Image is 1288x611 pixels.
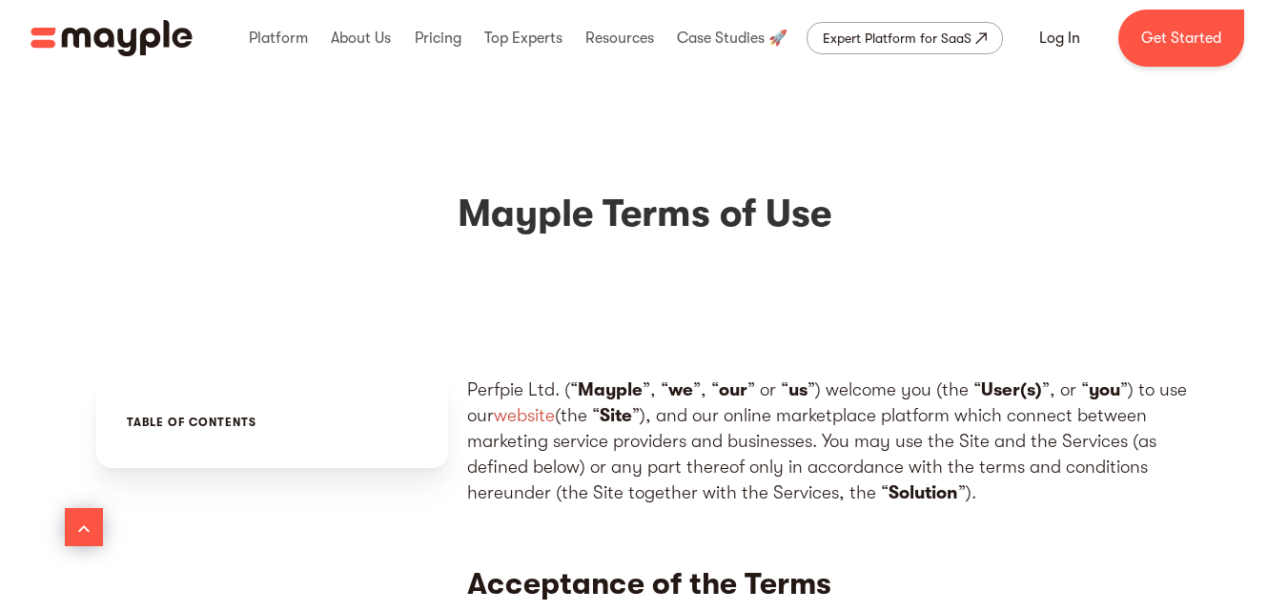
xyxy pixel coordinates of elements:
[668,379,693,400] strong: we
[1089,379,1120,400] strong: you
[31,20,193,56] img: Mayple logo
[578,379,643,400] strong: Mayple
[72,518,95,540] img: back to top of the page
[889,482,958,503] strong: Solution
[494,405,555,426] a: website
[127,408,419,438] div: Table of contents
[719,379,747,400] strong: our
[34,191,1255,236] h1: Mayple Terms of Use
[467,566,831,601] strong: Acceptance of the Terms
[823,27,971,50] div: Expert Platform for SaaS
[807,22,1003,54] a: Expert Platform for SaaS
[981,379,1042,400] strong: User(s)
[600,405,632,426] strong: Site
[467,377,1192,506] p: Perfpie Ltd. (“ ”, “ ”, “ ” or “ ”) welcome you (the “ ”, or “ ”) to use our (the “ ”), and our o...
[788,379,808,400] strong: us
[1016,15,1103,61] a: Log In
[1118,10,1244,67] a: Get Started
